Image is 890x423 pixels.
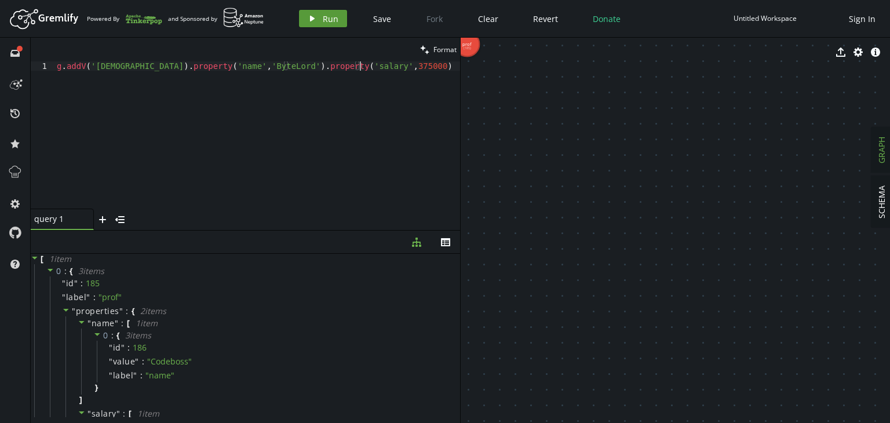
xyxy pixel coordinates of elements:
[223,8,264,28] img: AWS Neptune
[126,306,129,316] span: :
[132,306,134,316] span: {
[113,370,134,381] span: label
[364,10,400,27] button: Save
[34,214,81,224] span: query 1
[426,13,443,24] span: Fork
[87,9,162,29] div: Powered By
[168,8,264,30] div: and Sponsored by
[121,342,125,353] span: "
[323,13,338,24] span: Run
[56,265,61,276] span: 0
[31,61,54,71] div: 1
[87,408,92,419] span: "
[876,185,887,218] span: SCHEMA
[469,10,507,27] button: Clear
[113,356,136,367] span: value
[74,278,78,289] span: "
[92,318,115,329] span: name
[87,318,92,329] span: "
[145,370,174,381] span: " name "
[66,278,74,289] span: id
[109,342,113,353] span: "
[81,278,83,289] span: :
[86,291,90,302] span: "
[78,395,82,405] span: ]
[116,330,119,341] span: {
[113,342,121,353] span: id
[119,305,123,316] span: "
[116,408,121,419] span: "
[584,10,629,27] button: Donate
[140,305,166,316] span: 2 item s
[734,14,797,23] div: Untitled Workspace
[66,292,87,302] span: label
[373,13,391,24] span: Save
[93,382,98,393] span: }
[127,318,130,329] span: [
[133,370,137,381] span: "
[299,10,347,27] button: Run
[123,409,126,419] span: :
[136,318,158,329] span: 1 item
[135,356,139,367] span: "
[125,330,151,341] span: 3 item s
[62,278,66,289] span: "
[49,253,71,264] span: 1 item
[140,370,143,381] span: :
[70,266,72,276] span: {
[86,278,100,289] div: 185
[417,10,452,27] button: Fork
[147,356,192,367] span: " Codeboss "
[478,13,498,24] span: Clear
[433,45,457,54] span: Format
[133,342,147,353] div: 186
[843,10,881,27] button: Sign In
[41,254,43,264] span: [
[78,265,104,276] span: 3 item s
[137,408,159,419] span: 1 item
[533,13,558,24] span: Revert
[76,305,119,316] span: properties
[417,38,460,61] button: Format
[103,330,108,341] span: 0
[849,13,876,24] span: Sign In
[115,318,119,329] span: "
[127,342,130,353] span: :
[62,291,66,302] span: "
[64,266,67,276] span: :
[142,356,144,367] span: :
[121,318,124,329] span: :
[593,13,621,24] span: Donate
[876,137,887,163] span: GRAPH
[72,305,76,316] span: "
[524,10,567,27] button: Revert
[111,330,114,341] span: :
[129,409,132,419] span: [
[92,408,116,419] span: salary
[93,292,96,302] span: :
[99,291,122,302] span: " prof "
[109,356,113,367] span: "
[109,370,113,381] span: "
